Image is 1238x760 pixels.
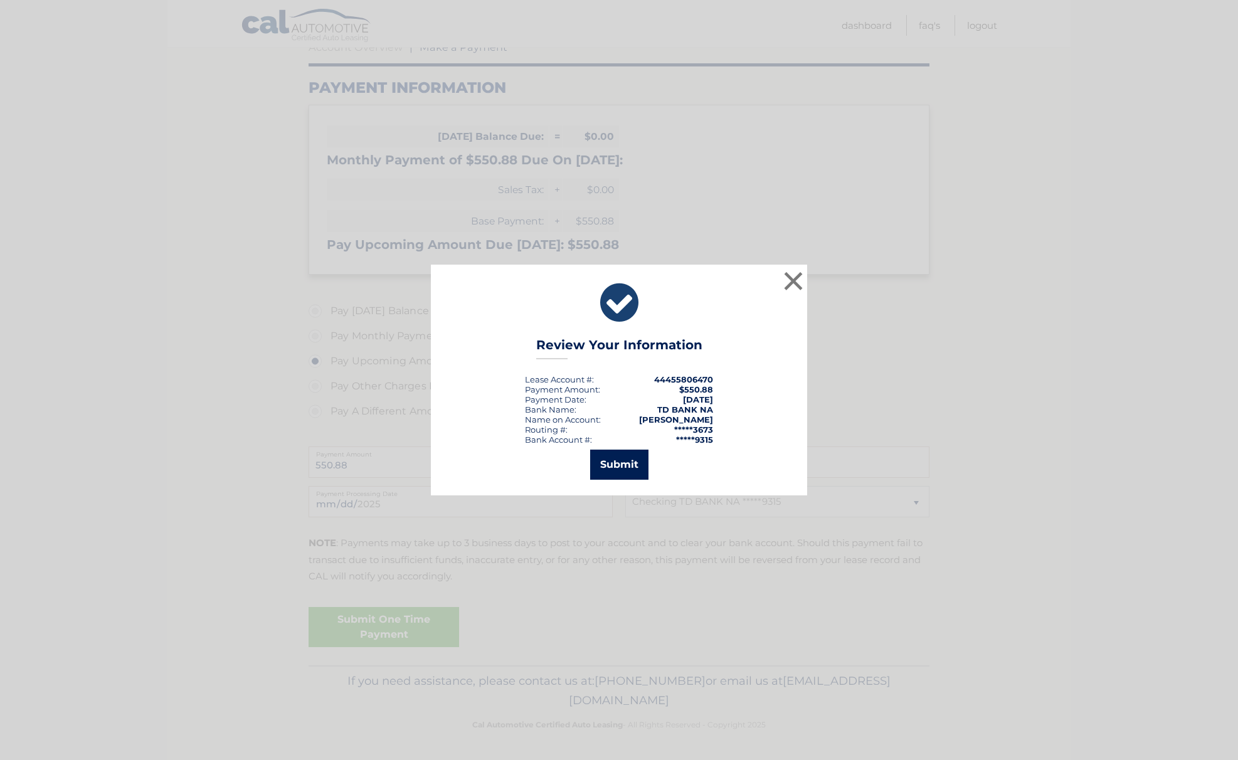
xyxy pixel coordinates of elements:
div: Bank Account #: [525,435,592,445]
div: Payment Amount: [525,384,600,394]
span: [DATE] [683,394,713,404]
h3: Review Your Information [536,337,702,359]
span: Payment Date [525,394,585,404]
span: $550.88 [679,384,713,394]
div: Lease Account #: [525,374,594,384]
div: : [525,394,586,404]
button: Submit [590,450,648,480]
div: Name on Account: [525,414,601,425]
strong: TD BANK NA [657,404,713,414]
div: Bank Name: [525,404,576,414]
div: Routing #: [525,425,568,435]
button: × [781,268,806,293]
strong: 44455806470 [654,374,713,384]
strong: [PERSON_NAME] [639,414,713,425]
